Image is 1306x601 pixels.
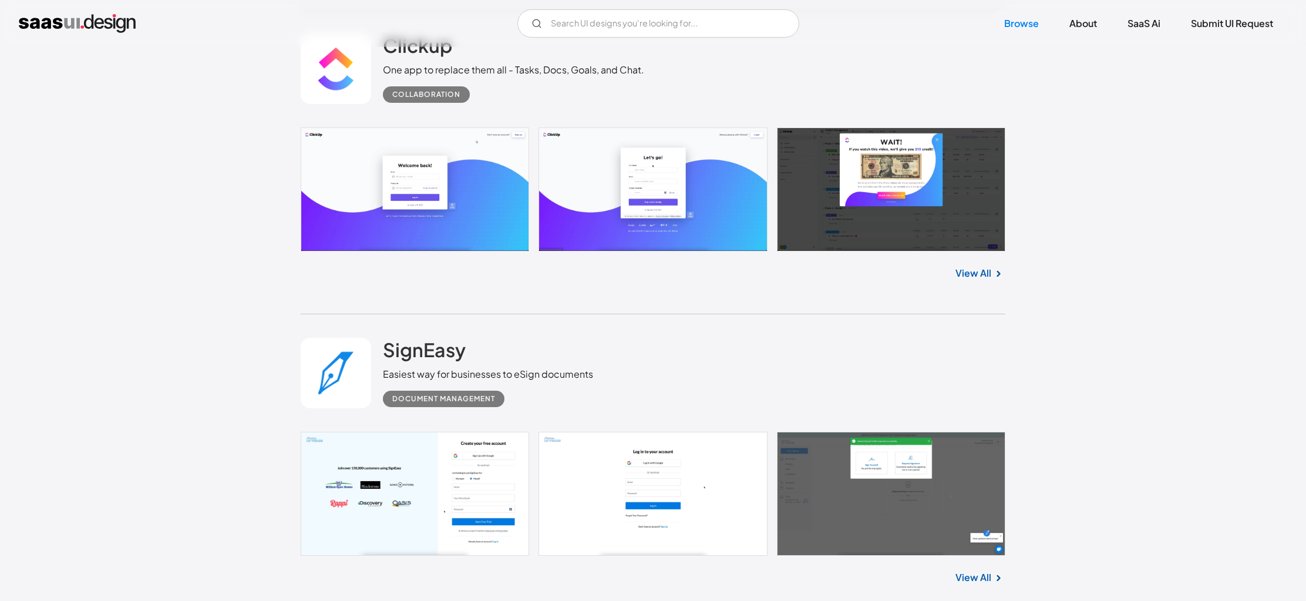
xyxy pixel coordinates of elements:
[955,570,991,585] a: View All
[19,14,136,33] a: home
[1113,11,1174,36] a: SaaS Ai
[990,11,1053,36] a: Browse
[392,392,495,406] div: Document Management
[392,88,460,102] div: Collaboration
[383,338,466,367] a: SignEasy
[1177,11,1287,36] a: Submit UI Request
[383,63,644,77] div: One app to replace them all - Tasks, Docs, Goals, and Chat.
[383,367,593,381] div: Easiest way for businesses to eSign documents
[517,9,799,38] input: Search UI designs you're looking for...
[1055,11,1111,36] a: About
[383,33,452,63] a: Clickup
[383,338,466,361] h2: SignEasy
[517,9,799,38] form: Email Form
[955,266,991,280] a: View All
